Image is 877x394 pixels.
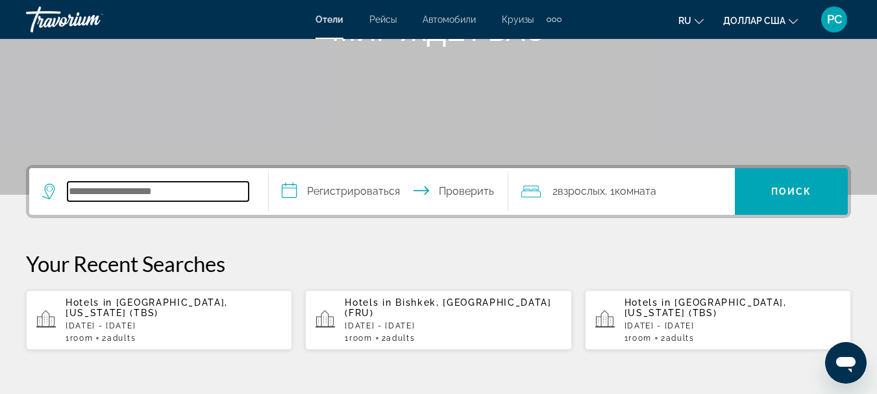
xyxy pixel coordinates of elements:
[615,185,656,197] font: комната
[508,168,735,215] button: Путешественники: 2 взрослых, 0 детей
[423,14,476,25] a: Автомобили
[386,334,415,343] span: Adults
[678,11,704,30] button: Изменить язык
[26,289,292,351] button: Hotels in [GEOGRAPHIC_DATA], [US_STATE] (TBS)[DATE] - [DATE]1Room2Adults
[68,182,249,201] input: Поиск отеля
[628,334,652,343] span: Room
[552,185,558,197] font: 2
[624,321,841,330] p: [DATE] - [DATE]
[605,185,615,197] font: , 1
[735,168,848,215] button: Поиск
[345,297,391,308] span: Hotels in
[315,14,343,25] a: Отели
[817,6,851,33] button: Меню пользователя
[666,334,695,343] span: Adults
[102,334,136,343] span: 2
[585,289,851,351] button: Hotels in [GEOGRAPHIC_DATA], [US_STATE] (TBS)[DATE] - [DATE]1Room2Adults
[66,297,112,308] span: Hotels in
[502,14,534,25] a: Круизы
[29,168,848,215] div: Виджет поиска
[345,321,561,330] p: [DATE] - [DATE]
[345,297,552,318] span: Bishkek, [GEOGRAPHIC_DATA] (FRU)
[107,334,136,343] span: Adults
[624,297,787,318] span: [GEOGRAPHIC_DATA], [US_STATE] (TBS)
[382,334,415,343] span: 2
[305,289,571,351] button: Hotels in Bishkek, [GEOGRAPHIC_DATA] (FRU)[DATE] - [DATE]1Room2Adults
[66,321,282,330] p: [DATE] - [DATE]
[269,168,508,215] button: Выберите дату заезда и выезда
[825,342,867,384] iframe: Кнопка запуска окна обмена сообщениями
[369,14,397,25] a: Рейсы
[827,12,842,26] font: РС
[723,16,785,26] font: доллар США
[66,297,228,318] span: [GEOGRAPHIC_DATA], [US_STATE] (TBS)
[771,186,812,197] font: Поиск
[624,334,652,343] span: 1
[26,251,851,277] p: Your Recent Searches
[678,16,691,26] font: ru
[66,334,93,343] span: 1
[70,334,93,343] span: Room
[661,334,695,343] span: 2
[349,334,373,343] span: Room
[345,334,372,343] span: 1
[547,9,562,30] button: Дополнительные элементы навигации
[624,297,671,308] span: Hotels in
[558,185,605,197] font: взрослых
[723,11,798,30] button: Изменить валюту
[26,3,156,36] a: Травориум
